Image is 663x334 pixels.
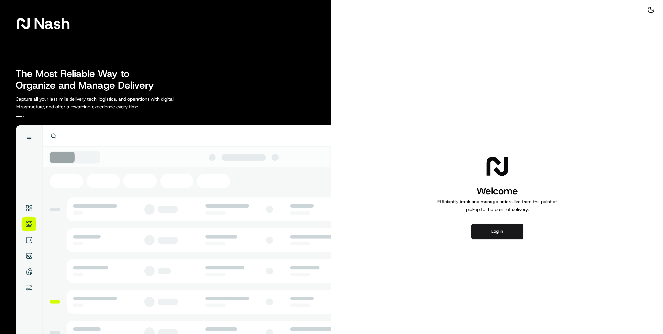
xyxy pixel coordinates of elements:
p: Capture all your last-mile delivery tech, logistics, and operations with digital infrastructure, ... [16,95,203,111]
h2: The Most Reliable Way to Organize and Manage Delivery [16,68,161,91]
span: Nash [34,17,70,30]
h1: Welcome [435,185,560,198]
p: Efficiently track and manage orders live from the point of pickup to the point of delivery. [435,198,560,213]
button: Log in [471,224,523,239]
